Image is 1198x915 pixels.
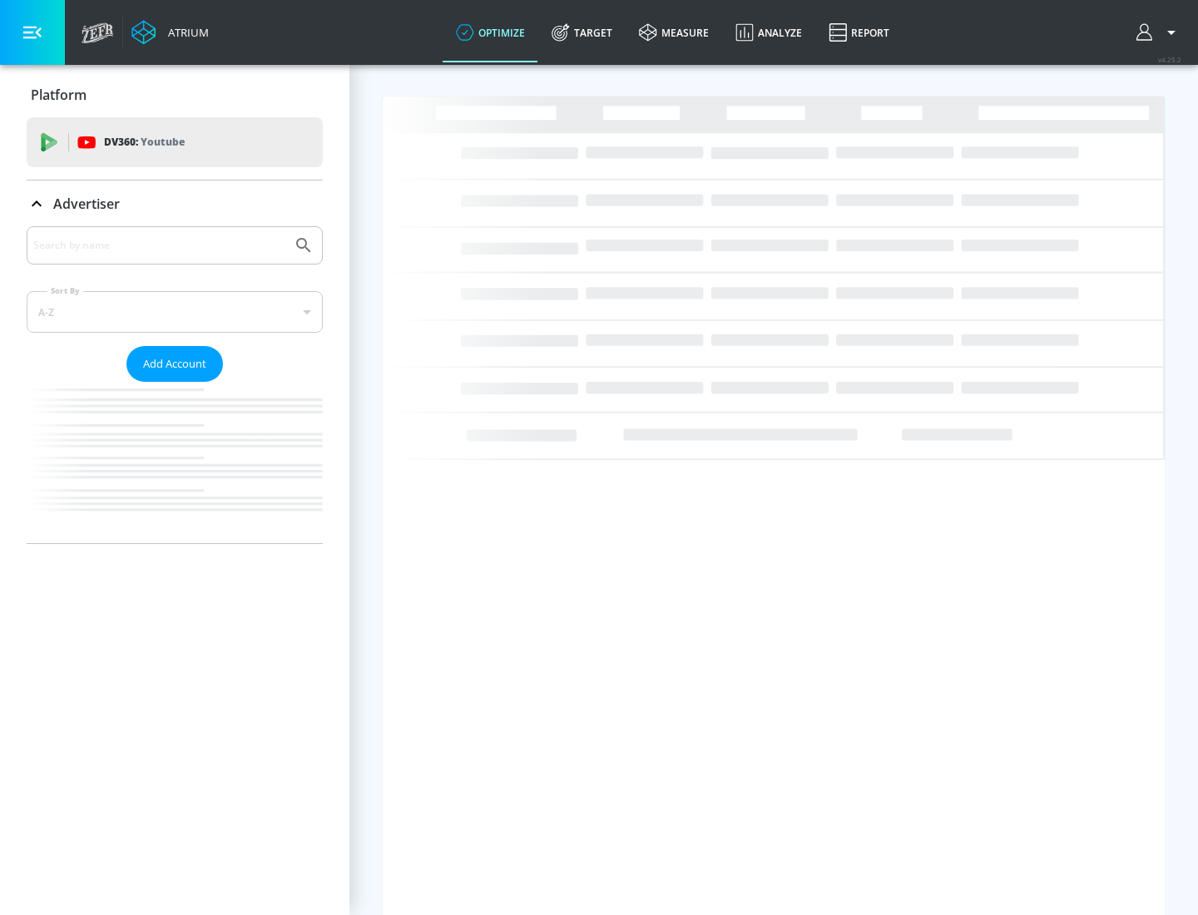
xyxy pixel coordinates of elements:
label: Sort By [47,285,83,296]
div: Platform [27,72,323,118]
p: DV360: [104,133,185,151]
a: optimize [443,2,538,62]
p: Platform [31,86,87,104]
div: Advertiser [27,226,323,543]
span: Add Account [143,354,206,373]
nav: list of Advertiser [27,382,323,543]
a: Atrium [131,20,209,45]
a: measure [626,2,722,62]
input: Search by name [33,235,285,256]
a: Target [538,2,626,62]
p: Advertiser [53,195,120,213]
a: Analyze [722,2,815,62]
div: Atrium [161,25,209,40]
a: Report [815,2,903,62]
span: v 4.25.2 [1158,55,1181,64]
div: DV360: Youtube [27,117,323,167]
button: Add Account [126,346,223,382]
div: A-Z [27,291,323,333]
div: Advertiser [27,181,323,227]
p: Youtube [141,133,185,151]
